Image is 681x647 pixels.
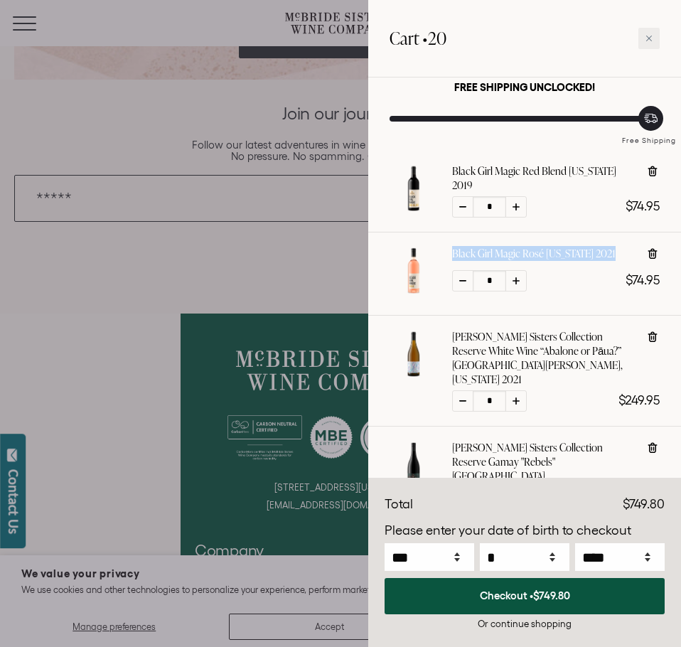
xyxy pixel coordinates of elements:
h2: Cart • [390,21,446,55]
a: [PERSON_NAME] Sisters Collection Reserve Gamay "Rebels" [GEOGRAPHIC_DATA], [GEOGRAPHIC_DATA] 2021 [452,441,635,498]
span: $749.80 [533,589,570,601]
a: Black Girl Magic Rosé California 2021 [390,284,438,298]
p: Please enter your date of birth to checkout [385,521,665,540]
a: McBride Sisters Collection Reserve White Wine “Abalone or Pāua?” Paso Robles, California 2021 [390,367,438,381]
button: Checkout •$749.80 [385,578,665,614]
strong: FREE SHIPPING UNCLOCKED! [454,81,595,93]
span: $749.80 [623,497,665,511]
div: Or continue shopping [385,617,665,631]
span: 20 [428,26,446,50]
div: Total [385,495,413,514]
a: [PERSON_NAME] Sisters Collection Reserve White Wine “Abalone or Pāua?” [GEOGRAPHIC_DATA][PERSON_N... [452,330,635,387]
a: Black Girl Magic Rosé [US_STATE] 2021 [452,247,616,261]
span: $74.95 [626,199,660,213]
a: McBride Sisters Collection Reserve Gamay [390,478,438,492]
span: $249.95 [618,393,660,407]
a: Black Girl Magic Red Blend [US_STATE] 2019 [452,164,635,193]
a: Black Girl Magic Red Blend California 2019 [390,201,438,215]
div: Free Shipping [617,122,681,146]
span: $74.95 [626,273,660,287]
